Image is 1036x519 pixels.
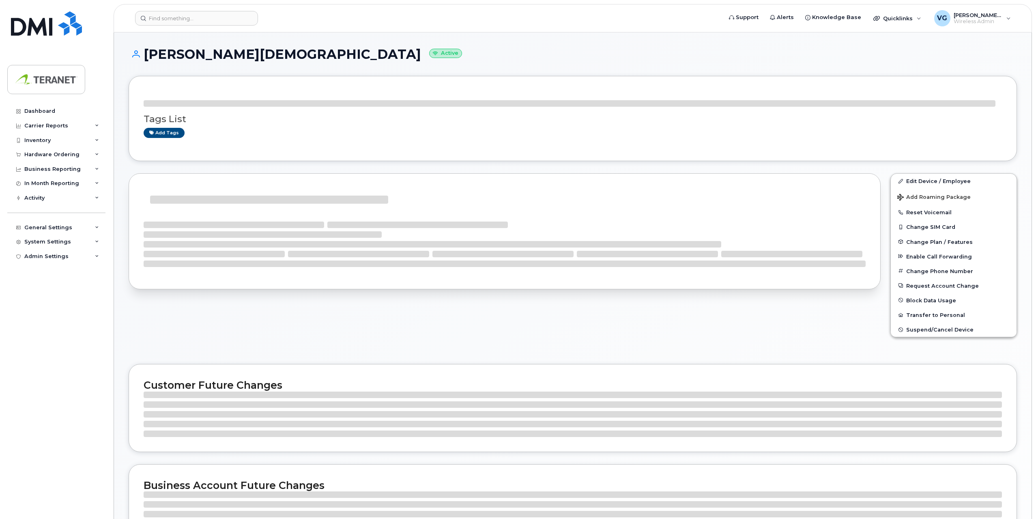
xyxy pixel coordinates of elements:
[906,239,973,245] span: Change Plan / Features
[891,293,1017,308] button: Block Data Usage
[891,278,1017,293] button: Request Account Change
[891,188,1017,205] button: Add Roaming Package
[906,327,974,333] span: Suspend/Cancel Device
[129,47,1017,61] h1: [PERSON_NAME][DEMOGRAPHIC_DATA]
[897,194,971,202] span: Add Roaming Package
[906,253,972,259] span: Enable Call Forwarding
[891,264,1017,278] button: Change Phone Number
[891,308,1017,322] button: Transfer to Personal
[891,322,1017,337] button: Suspend/Cancel Device
[144,114,1002,124] h3: Tags List
[891,205,1017,220] button: Reset Voicemail
[144,128,185,138] a: Add tags
[891,220,1017,234] button: Change SIM Card
[891,174,1017,188] a: Edit Device / Employee
[144,479,1002,491] h2: Business Account Future Changes
[891,249,1017,264] button: Enable Call Forwarding
[891,235,1017,249] button: Change Plan / Features
[144,379,1002,391] h2: Customer Future Changes
[429,49,462,58] small: Active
